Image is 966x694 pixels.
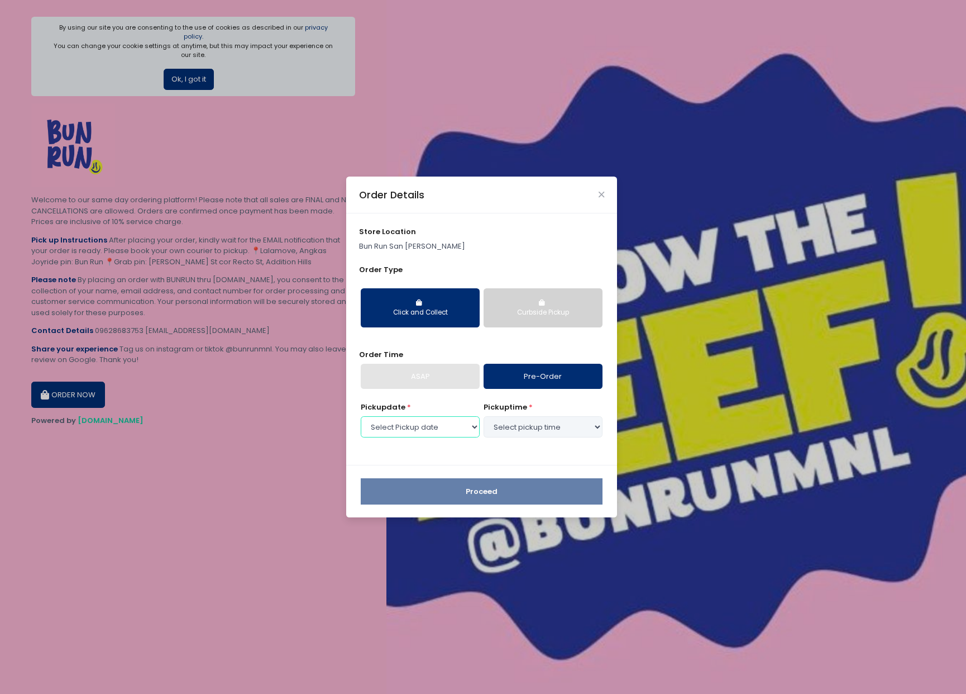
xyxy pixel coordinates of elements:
p: Bun Run San [PERSON_NAME] [359,241,605,252]
span: Pickup date [361,402,405,412]
div: Order Details [359,188,424,202]
button: Curbside Pickup [484,288,602,327]
span: Order Type [359,264,403,275]
div: Click and Collect [369,308,472,318]
span: store location [359,226,416,237]
span: Order Time [359,349,403,360]
button: Click and Collect [361,288,480,327]
button: Close [599,192,604,197]
button: Proceed [361,478,602,505]
div: Curbside Pickup [491,308,595,318]
a: Pre-Order [484,364,602,389]
span: pickup time [484,402,527,412]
